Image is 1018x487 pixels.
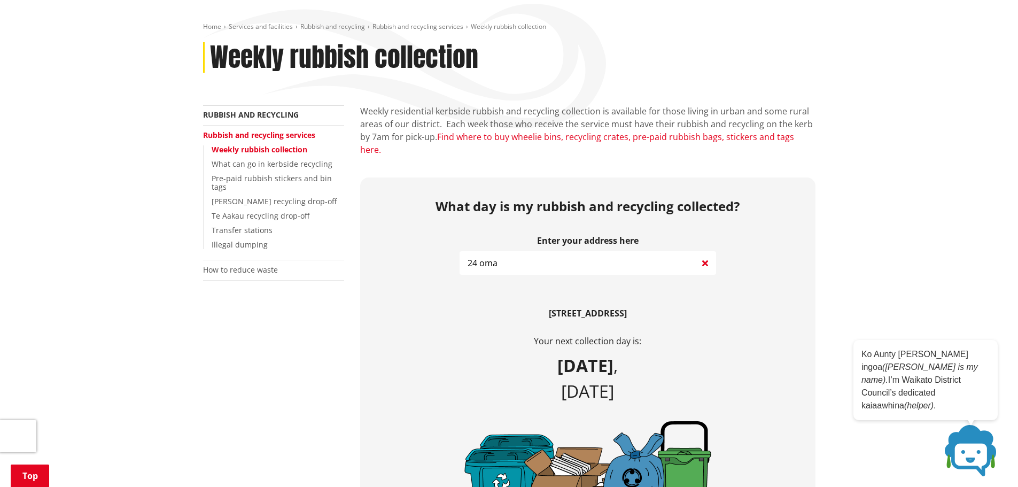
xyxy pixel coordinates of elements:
[203,110,299,120] a: Rubbish and recycling
[460,251,716,275] input: e.g. Duke Street NGARUAWAHIA
[360,105,815,156] p: Weekly residential kerbside rubbish and recycling collection is available for those living in urb...
[229,22,293,31] a: Services and facilities
[212,159,332,169] a: What can go in kerbside recycling
[212,225,273,235] a: Transfer stations
[212,144,307,154] a: Weekly rubbish collection
[203,265,278,275] a: How to reduce waste
[212,196,337,206] a: [PERSON_NAME] recycling drop-off
[11,465,49,487] a: Top
[360,131,794,156] a: Find where to buy wheelie bins, recycling crates, pre-paid rubbish bags, stickers and tags here.
[368,199,807,214] h2: What day is my rubbish and recycling collected?
[561,380,614,403] span: [DATE]
[460,353,716,404] p: ,
[372,22,463,31] a: Rubbish and recycling services
[203,130,315,140] a: Rubbish and recycling services
[460,236,716,246] label: Enter your address here
[203,22,815,32] nav: breadcrumb
[212,173,332,192] a: Pre-paid rubbish stickers and bin tags
[861,362,978,384] em: ([PERSON_NAME] is my name).
[212,239,268,250] a: Illegal dumping
[203,22,221,31] a: Home
[212,211,309,221] a: Te Aakau recycling drop-off
[471,22,546,31] span: Weekly rubbish collection
[861,348,990,412] p: Ko Aunty [PERSON_NAME] ingoa I’m Waikato District Council’s dedicated kaiaawhina .
[460,335,716,347] p: Your next collection day is:
[557,354,613,377] b: [DATE]
[210,42,478,73] h1: Weekly rubbish collection
[549,307,627,319] b: [STREET_ADDRESS]
[300,22,365,31] a: Rubbish and recycling
[904,401,934,410] em: (helper)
